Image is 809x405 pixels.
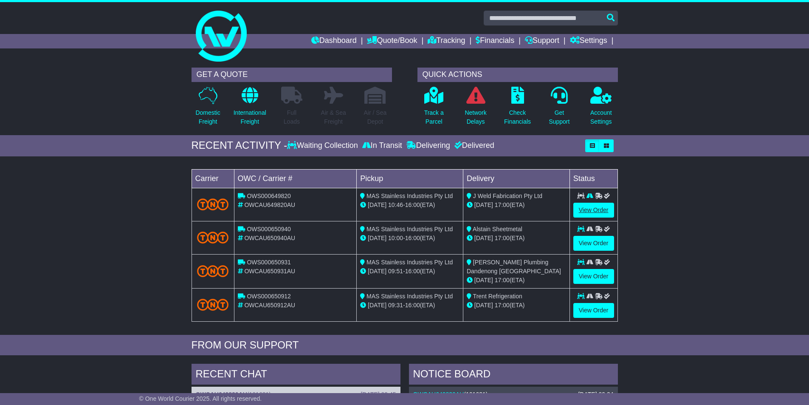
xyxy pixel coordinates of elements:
span: [DATE] [368,235,386,241]
img: TNT_Domestic.png [197,198,229,210]
div: GET A QUOTE [192,68,392,82]
span: 09:51 [388,268,403,275]
p: Get Support [549,108,569,126]
td: OWC / Carrier # [234,169,357,188]
div: - (ETA) [360,201,459,210]
span: OWS000650912 [247,293,291,300]
span: MAS Stainless Industries Pty Ltd [366,226,453,232]
td: Pickup [357,169,463,188]
p: International Freight [234,108,266,126]
div: Delivering [404,141,452,150]
div: (ETA) [467,234,566,243]
a: View Order [573,269,614,284]
div: - (ETA) [360,234,459,243]
span: 101631 [249,391,269,398]
a: Track aParcel [424,86,444,131]
a: NetworkDelays [464,86,487,131]
div: (ETA) [467,301,566,310]
a: AccountSettings [590,86,612,131]
a: View Order [573,303,614,318]
span: [DATE] [474,277,493,283]
span: OWS000650931 [247,259,291,266]
p: Air / Sea Depot [364,108,387,126]
a: Tracking [428,34,465,48]
span: OWS000649820 [247,193,291,199]
a: GetSupport [548,86,570,131]
img: TNT_Domestic.png [197,232,229,243]
p: Domestic Freight [195,108,220,126]
span: Trent Refrigeration [473,293,522,300]
span: 16:00 [405,302,420,309]
a: Support [525,34,559,48]
span: 10:00 [388,235,403,241]
span: MAS Stainless Industries Pty Ltd [366,293,453,300]
p: Network Delays [465,108,486,126]
span: 10:46 [388,201,403,208]
div: RECENT ACTIVITY - [192,139,288,152]
div: Delivered [452,141,494,150]
a: View Order [573,203,614,218]
span: J Weld Fabrication Pty Ltd [473,193,542,199]
div: ( ) [413,391,614,398]
a: InternationalFreight [233,86,267,131]
span: MAS Stainless Industries Pty Ltd [366,193,453,199]
span: [DATE] [368,201,386,208]
div: - (ETA) [360,301,459,310]
span: MAS Stainless Industries Pty Ltd [366,259,453,266]
span: 17:00 [495,235,510,241]
div: [DATE] 09:45 [361,391,396,398]
span: OWCAU650940AU [244,235,295,241]
span: 16:00 [405,201,420,208]
div: QUICK ACTIONS [417,68,618,82]
div: [DATE] 09:24 [578,391,613,398]
a: Settings [570,34,607,48]
img: TNT_Domestic.png [197,299,229,310]
a: Dashboard [311,34,357,48]
a: View Order [573,236,614,251]
span: [DATE] [474,201,493,208]
a: CheckFinancials [504,86,531,131]
a: Financials [476,34,514,48]
p: Account Settings [590,108,612,126]
span: [DATE] [474,235,493,241]
a: DomesticFreight [195,86,220,131]
span: OWCAU650931AU [244,268,295,275]
span: 17:00 [495,302,510,309]
img: TNT_Domestic.png [197,265,229,277]
span: [DATE] [368,302,386,309]
span: 17:00 [495,277,510,283]
td: Status [569,169,617,188]
span: 16:00 [405,268,420,275]
div: (ETA) [467,276,566,285]
td: Carrier [192,169,234,188]
span: 101631 [466,391,486,398]
div: RECENT CHAT [192,364,400,387]
td: Delivery [463,169,569,188]
div: - (ETA) [360,267,459,276]
p: Air & Sea Freight [321,108,346,126]
a: OWCAU649820AU [413,391,464,398]
div: (ETA) [467,201,566,210]
div: NOTICE BOARD [409,364,618,387]
span: 09:31 [388,302,403,309]
a: Quote/Book [367,34,417,48]
span: Alstain Sheetmetal [473,226,522,232]
p: Full Loads [281,108,302,126]
span: © One World Courier 2025. All rights reserved. [139,395,262,402]
span: [DATE] [474,302,493,309]
p: Track a Parcel [424,108,444,126]
span: 17:00 [495,201,510,208]
div: FROM OUR SUPPORT [192,339,618,351]
span: OWCAU649820AU [244,201,295,208]
span: OWCAU650912AU [244,302,295,309]
a: OWCAU649820AU [196,391,247,398]
span: [DATE] [368,268,386,275]
span: OWS000650940 [247,226,291,232]
p: Check Financials [504,108,531,126]
div: ( ) [196,391,396,398]
span: [PERSON_NAME] Plumbing Dandenong [GEOGRAPHIC_DATA] [467,259,561,275]
span: 16:00 [405,235,420,241]
div: Waiting Collection [287,141,360,150]
div: In Transit [360,141,404,150]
